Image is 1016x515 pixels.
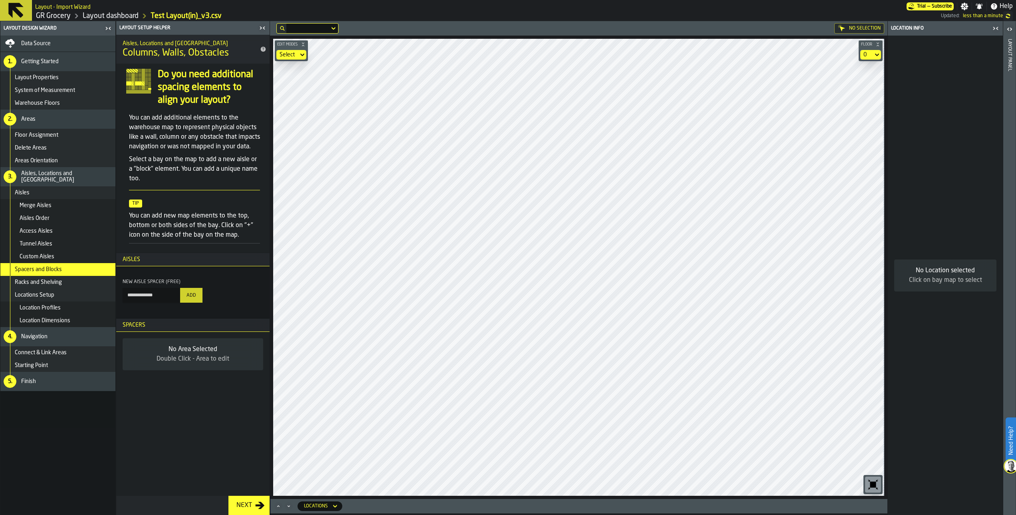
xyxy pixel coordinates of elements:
[20,202,52,209] span: Merge Aisles
[834,23,884,34] div: No Selection
[907,2,954,10] a: link-to-/wh/i/e451d98b-95f6-4604-91ff-c80219f9c36d/pricing/
[0,263,115,276] li: menu Spacers and Blocks
[276,50,306,60] div: DropdownMenuValue-none
[859,42,874,47] span: Floor
[932,4,952,9] span: Subscribe
[0,327,115,346] li: menu Navigation
[15,100,60,106] span: Warehouse Floors
[901,266,990,275] div: No Location selected
[0,142,115,154] li: menu Delete Areas
[21,378,36,385] span: Finish
[129,200,142,208] span: Tip
[15,190,30,196] span: Aisles
[0,289,115,301] li: menu Locations Setup
[0,84,115,97] li: menu System of Measurement
[0,359,115,372] li: menu Starting Point
[867,478,879,491] svg: Reset zoom and position
[0,110,115,129] li: menu Areas
[20,254,54,260] span: Custom Aisles
[4,113,16,126] div: 2.
[116,319,270,332] h3: title-section-Spacers
[36,12,71,20] a: link-to-/wh/i/e451d98b-95f6-4604-91ff-c80219f9c36d
[963,13,1003,19] span: 9/4/2025, 1:09:21 PM
[0,314,115,327] li: menu Location Dimensions
[0,21,115,36] header: Layout Design Wizard
[123,39,250,47] h2: Sub Title
[0,301,115,314] li: menu Location Profiles
[129,113,260,152] p: You can add additional elements to the warehouse map to represent physical objects like a wall, c...
[0,186,115,199] li: menu Aisles
[21,40,51,47] span: Data Source
[0,346,115,359] li: menu Connect & Link Areas
[129,155,260,184] p: Select a bay on the map to add a new aisle or a "block" element. You can add a unique name too.
[304,503,328,509] div: DropdownMenuValue-locations
[15,87,75,94] span: System of Measurement
[901,275,990,285] div: Click on bay map to select
[15,279,62,285] span: Racks and Shelving
[0,52,115,71] li: menu Getting Started
[20,305,61,311] span: Location Profiles
[116,21,270,35] header: Layout Setup Helper
[20,228,53,234] span: Access Aisles
[4,375,16,388] div: 5.
[275,40,308,48] button: button-
[1003,11,1013,21] label: button-toggle-undefined
[4,330,16,343] div: 4.
[917,4,926,9] span: Trial
[116,322,145,328] span: Spacers
[123,47,229,60] span: Columns, Walls, Obstacles
[957,2,972,10] label: button-toggle-Settings
[129,345,257,354] div: No Area Selected
[0,276,115,289] li: menu Racks and Shelving
[0,199,115,212] li: menu Merge Aisles
[20,215,50,222] span: Aisles Order
[298,501,342,511] div: DropdownMenuValue-locations
[889,26,990,31] div: Location Info
[20,317,70,324] span: Location Dimensions
[233,501,255,510] div: Next
[129,211,260,240] p: You can add new map elements to the top, bottom or both sides of the bay. Click on "+" icon on th...
[276,42,299,47] span: Edit Modes
[21,333,48,340] span: Navigation
[280,26,285,31] div: hide filter
[15,158,58,164] span: Areas Orientation
[83,12,139,20] a: link-to-/wh/i/e451d98b-95f6-4604-91ff-c80219f9c36d/designer
[15,266,62,273] span: Spacers and Blocks
[0,97,115,110] li: menu Warehouse Floors
[0,238,115,250] li: menu Tunnel Aisles
[15,74,59,81] span: Layout Properties
[129,354,257,364] div: Double Click - Area to edit
[0,71,115,84] li: menu Layout Properties
[183,293,199,298] div: Add
[158,68,260,107] h4: Do you need additional spacing elements to align your layout?
[0,167,115,186] li: menu Aisles, Locations and Bays
[927,4,930,9] span: —
[151,12,222,20] a: link-to-/wh/i/e451d98b-95f6-4604-91ff-c80219f9c36d/import/layout/5f9a6729-f21b-497c-b91e-35f35815...
[2,26,103,31] div: Layout Design Wizard
[274,502,283,510] button: Maximize
[15,362,48,369] span: Starting Point
[941,13,960,19] span: Updated:
[123,279,202,285] div: New Aisle Spacer (Free)
[863,52,870,58] div: DropdownMenuValue-default-floor
[116,256,140,263] span: Aisles
[1007,37,1012,513] div: Layout panel
[180,288,202,303] button: button-Add
[35,11,488,21] nav: Breadcrumb
[4,170,16,183] div: 3.
[15,132,58,138] span: Floor Assignment
[21,170,112,183] span: Aisles, Locations and [GEOGRAPHIC_DATA]
[123,288,180,303] input: button-toolbar-New Aisle Spacer (Free)
[21,116,36,122] span: Areas
[284,502,294,510] button: Minimize
[280,52,295,58] div: DropdownMenuValue-none
[257,23,268,33] label: button-toggle-Close me
[15,349,67,356] span: Connect & Link Areas
[1004,23,1015,37] label: button-toggle-Open
[0,212,115,225] li: menu Aisles Order
[0,372,115,391] li: menu Finish
[907,2,954,10] div: Menu Subscription
[990,24,1001,33] label: button-toggle-Close me
[119,68,266,107] div: input-question-Do you need additional spacing elements to align your layout?
[15,292,54,298] span: Locations Setup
